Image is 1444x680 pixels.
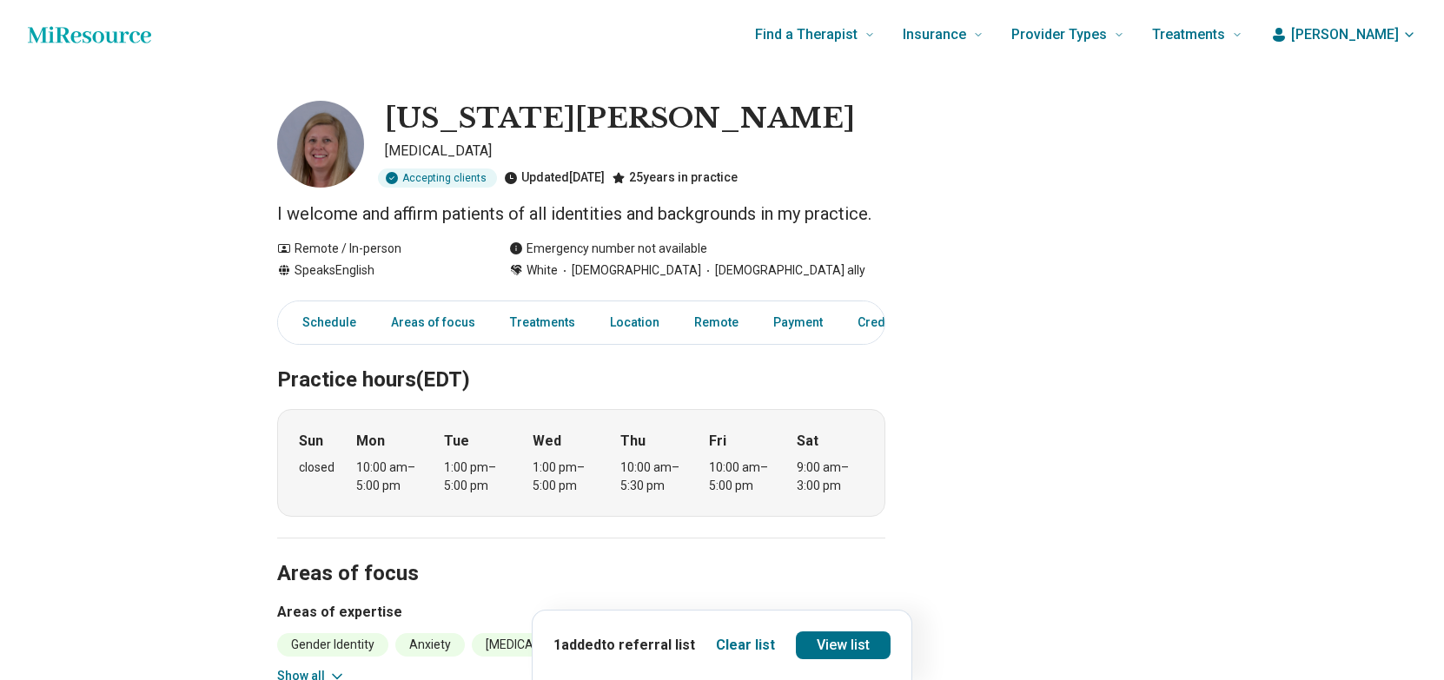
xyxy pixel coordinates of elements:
[612,168,738,188] div: 25 years in practice
[28,17,151,52] a: Home page
[701,261,865,280] span: [DEMOGRAPHIC_DATA] ally
[1291,24,1399,45] span: [PERSON_NAME]
[527,261,558,280] span: White
[601,637,695,653] span: to referral list
[533,431,561,452] strong: Wed
[282,305,367,340] a: Schedule
[684,305,749,340] a: Remote
[533,459,599,495] div: 1:00 pm – 5:00 pm
[277,261,474,280] div: Speaks English
[444,431,469,452] strong: Tue
[716,635,775,656] button: Clear list
[509,240,707,258] div: Emergency number not available
[553,635,695,656] p: 1 added
[385,141,885,162] p: [MEDICAL_DATA]
[277,240,474,258] div: Remote / In-person
[709,459,776,495] div: 10:00 am – 5:00 pm
[500,305,586,340] a: Treatments
[472,633,702,657] li: [MEDICAL_DATA] ([MEDICAL_DATA])
[558,261,701,280] span: [DEMOGRAPHIC_DATA]
[277,324,885,395] h2: Practice hours (EDT)
[381,305,486,340] a: Areas of focus
[620,431,646,452] strong: Thu
[504,168,605,188] div: Updated [DATE]
[277,201,885,226] p: I welcome and affirm patients of all identities and backgrounds in my practice.
[796,631,891,659] a: View list
[847,305,934,340] a: Credentials
[620,459,687,495] div: 10:00 am – 5:30 pm
[277,633,388,657] li: Gender Identity
[709,431,726,452] strong: Fri
[378,168,497,188] div: Accepting clients
[385,101,855,137] h1: [US_STATE][PERSON_NAME]
[277,101,364,188] img: Virginia Clark, Psychologist
[299,431,323,452] strong: Sun
[1152,23,1225,47] span: Treatments
[797,431,818,452] strong: Sat
[299,459,335,477] div: closed
[763,305,833,340] a: Payment
[395,633,465,657] li: Anxiety
[903,23,966,47] span: Insurance
[1011,23,1107,47] span: Provider Types
[797,459,864,495] div: 9:00 am – 3:00 pm
[755,23,858,47] span: Find a Therapist
[356,431,385,452] strong: Mon
[356,459,423,495] div: 10:00 am – 5:00 pm
[599,305,670,340] a: Location
[277,602,885,623] h3: Areas of expertise
[444,459,511,495] div: 1:00 pm – 5:00 pm
[1270,24,1416,45] button: [PERSON_NAME]
[277,409,885,517] div: When does the program meet?
[277,518,885,589] h2: Areas of focus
